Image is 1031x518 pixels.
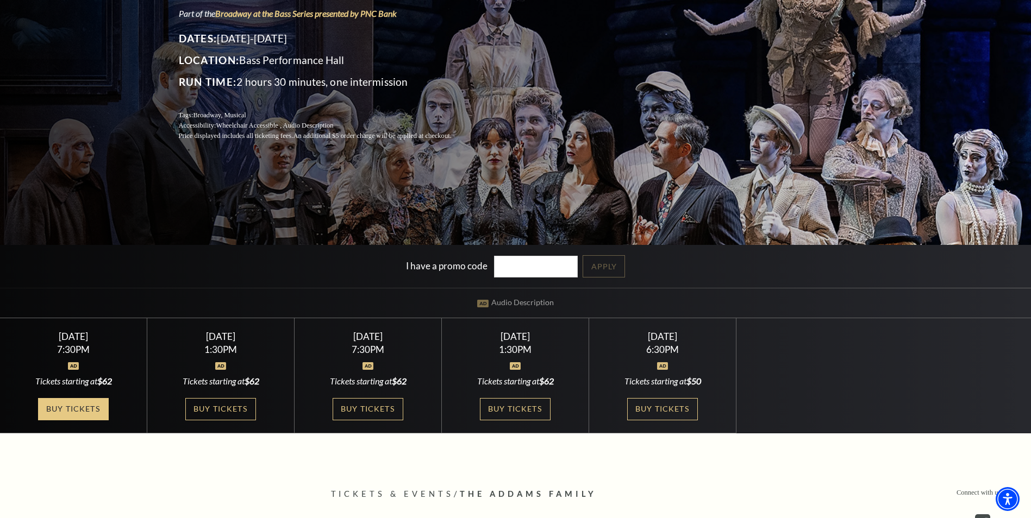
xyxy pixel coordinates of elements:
a: Buy Tickets [627,398,698,420]
span: $62 [245,376,259,386]
div: [DATE] [602,331,723,342]
div: Tickets starting at [160,375,282,387]
a: Buy Tickets [480,398,551,420]
div: Accessibility Menu [996,487,1020,511]
p: / [331,488,701,501]
p: Part of the [179,8,478,20]
span: $62 [539,376,554,386]
p: 2 hours 30 minutes, one intermission [179,73,478,91]
span: Broadway, Musical [193,111,246,119]
span: Dates: [179,32,217,45]
div: [DATE] [160,331,282,342]
span: An additional $5 order charge will be applied at checkout. [293,132,451,140]
div: [DATE] [455,331,576,342]
div: [DATE] [13,331,134,342]
a: Buy Tickets [185,398,256,420]
div: 1:30PM [160,345,282,354]
a: Buy Tickets [333,398,403,420]
span: Run Time: [179,75,237,88]
div: 7:30PM [308,345,429,354]
span: $62 [97,376,112,386]
div: Tickets starting at [455,375,576,387]
span: Tickets & Events [331,489,454,498]
div: 1:30PM [455,345,576,354]
span: Wheelchair Accessible , Audio Description [216,122,333,129]
label: I have a promo code [406,260,488,271]
a: Buy Tickets [38,398,109,420]
a: Broadway at the Bass Series presented by PNC Bank - open in a new tab [215,8,397,18]
span: Location: [179,54,240,66]
div: 7:30PM [13,345,134,354]
p: Tags: [179,110,478,121]
p: Price displayed includes all ticketing fees. [179,131,478,141]
span: $50 [686,376,701,386]
span: The Addams Family [460,489,597,498]
p: Connect with us on [957,488,1009,498]
p: [DATE]-[DATE] [179,30,478,47]
p: Accessibility: [179,121,478,131]
div: Tickets starting at [308,375,429,387]
div: Tickets starting at [602,375,723,387]
p: Bass Performance Hall [179,52,478,69]
span: $62 [392,376,407,386]
div: Tickets starting at [13,375,134,387]
div: [DATE] [308,331,429,342]
div: 6:30PM [602,345,723,354]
